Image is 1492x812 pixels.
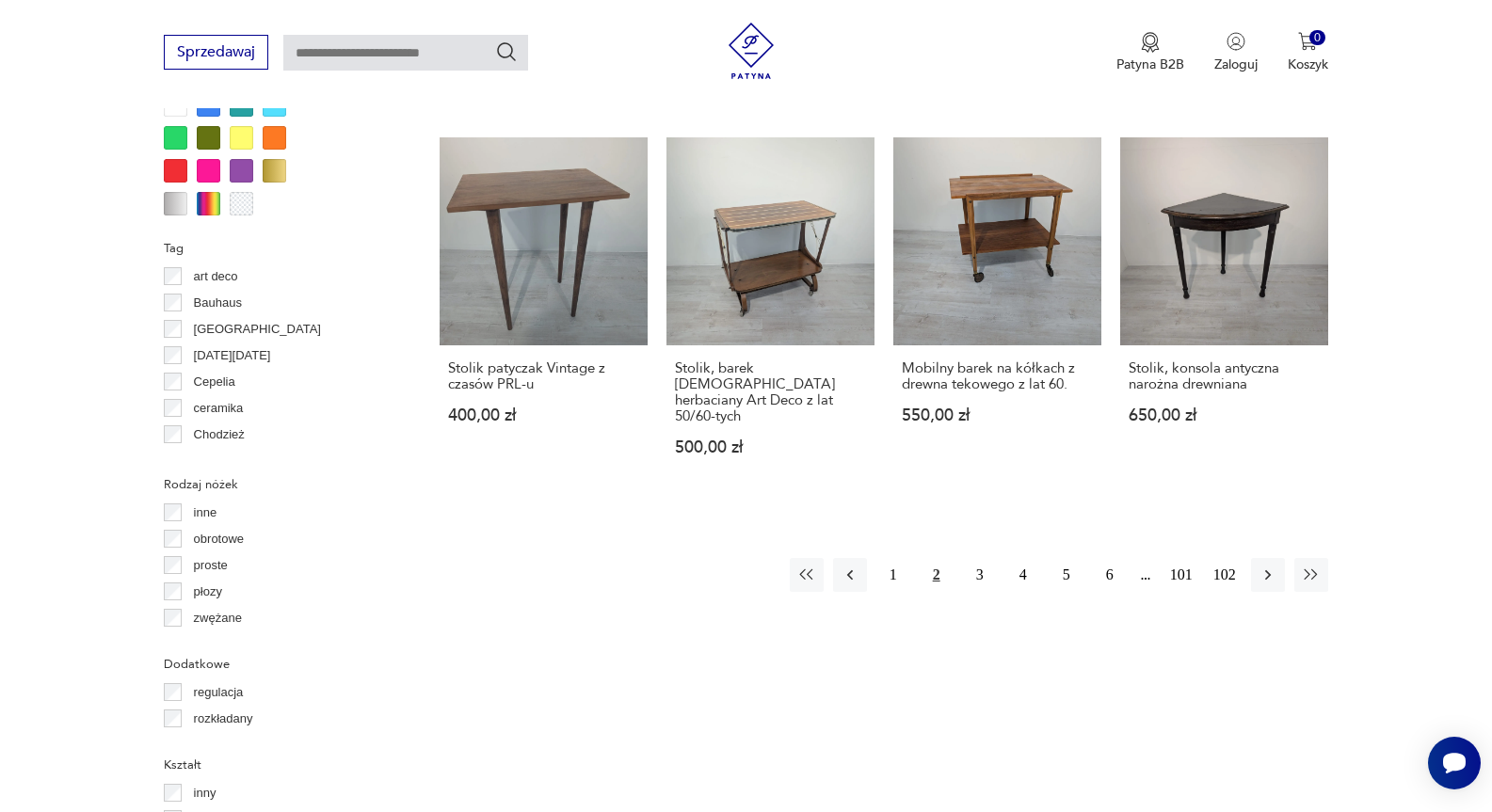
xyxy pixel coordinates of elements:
[1309,30,1325,46] div: 0
[164,654,394,675] p: Dodatkowe
[194,709,253,729] p: rozkładany
[1116,56,1184,73] p: Patyna B2B
[448,407,639,423] p: 400,00 zł
[1120,137,1328,492] a: Stolik, konsola antyczna narożna drewnianaStolik, konsola antyczna narożna drewniana650,00 zł
[1093,558,1127,592] button: 6
[1129,360,1320,392] h3: Stolik, konsola antyczna narożna drewniana
[1116,32,1184,73] button: Patyna B2B
[194,398,244,419] p: ceramika
[194,783,217,804] p: inny
[920,558,954,592] button: 2
[194,293,242,313] p: Bauhaus
[1208,558,1242,592] button: 102
[194,555,228,576] p: proste
[164,474,394,495] p: Rodzaj nóżek
[963,558,997,592] button: 3
[1288,56,1328,73] p: Koszyk
[194,451,241,471] p: Ćmielów
[164,238,394,259] p: Tag
[164,35,268,70] button: Sprzedawaj
[164,47,268,60] a: Sprzedawaj
[194,266,238,287] p: art deco
[1298,32,1317,51] img: Ikona koszyka
[675,439,866,455] p: 500,00 zł
[1428,737,1481,789] iframe: Smartsupp widget button
[1006,558,1040,592] button: 4
[164,755,394,775] p: Kształt
[723,23,779,79] img: Patyna - sklep z meblami i dekoracjami vintage
[194,608,242,629] p: zwężane
[194,682,244,703] p: regulacja
[448,360,639,392] h3: Stolik patyczak Vintage z czasów PRL-u
[1164,558,1198,592] button: 101
[194,319,321,340] p: [GEOGRAPHIC_DATA]
[194,581,222,602] p: płozy
[1116,32,1184,73] a: Ikona medaluPatyna B2B
[194,372,235,392] p: Cepelia
[194,345,271,366] p: [DATE][DATE]
[666,137,874,492] a: Stolik, barek francuski herbaciany Art Deco z lat 50/60-tychStolik, barek [DEMOGRAPHIC_DATA] herb...
[194,502,217,523] p: inne
[893,137,1101,492] a: Mobilny barek na kółkach z drewna tekowego z lat 60.Mobilny barek na kółkach z drewna tekowego z ...
[675,360,866,424] h3: Stolik, barek [DEMOGRAPHIC_DATA] herbaciany Art Deco z lat 50/60-tych
[440,137,648,492] a: Stolik patyczak Vintage z czasów PRL-uStolik patyczak Vintage z czasów PRL-u400,00 zł
[876,558,910,592] button: 1
[194,529,244,549] p: obrotowe
[1227,32,1245,51] img: Ikonka użytkownika
[1050,558,1083,592] button: 5
[1214,56,1258,73] p: Zaloguj
[1288,32,1328,73] button: 0Koszyk
[1141,32,1160,53] img: Ikona medalu
[495,40,518,63] button: Szukaj
[1129,407,1320,423] p: 650,00 zł
[902,360,1093,392] h3: Mobilny barek na kółkach z drewna tekowego z lat 60.
[1214,32,1258,73] button: Zaloguj
[902,407,1093,423] p: 550,00 zł
[194,424,245,445] p: Chodzież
